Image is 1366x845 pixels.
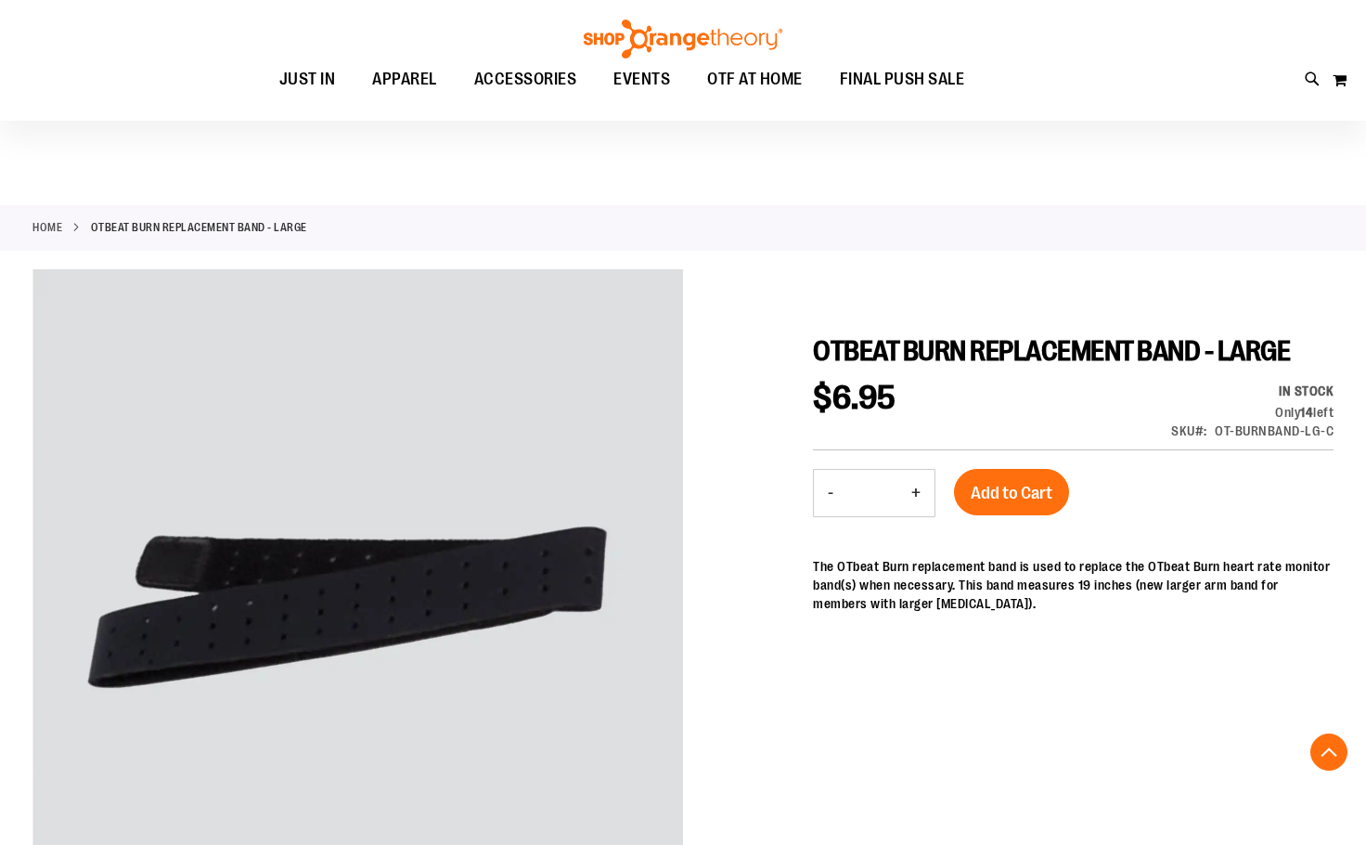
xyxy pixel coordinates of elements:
[581,19,785,58] img: Shop Orangetheory
[821,58,984,101] a: FINAL PUSH SALE
[847,471,897,515] input: Product quantity
[1171,382,1334,400] div: Availability
[897,470,934,516] button: Increase product quantity
[613,58,670,100] span: EVENTS
[813,557,1334,613] p: The OTbeat Burn replacement band is used to replace the OTbeat Burn heart rate monitor band(s) wh...
[1171,403,1334,422] div: Only 14 left
[474,58,577,100] span: ACCESSORIES
[707,58,803,100] span: OTF AT HOME
[456,58,596,101] a: ACCESSORIES
[971,483,1052,503] span: Add to Cart
[814,470,847,516] button: Decrease product quantity
[840,58,965,100] span: FINAL PUSH SALE
[91,219,307,236] strong: OTBEAT BURN REPLACEMENT BAND - LARGE
[32,219,62,236] a: Home
[813,335,1290,367] span: OTBEAT BURN REPLACEMENT BAND - LARGE
[1279,383,1334,398] span: In stock
[954,469,1069,515] button: Add to Cart
[354,58,456,101] a: APPAREL
[1215,422,1334,440] div: OT-BURNBAND-LG-C
[372,58,437,100] span: APPAREL
[1310,734,1347,771] button: Back To Top
[261,58,354,101] a: JUST IN
[813,379,896,417] span: $6.95
[595,58,689,101] a: EVENTS
[689,58,821,100] a: OTF AT HOME
[279,58,336,100] span: JUST IN
[1171,423,1207,438] strong: SKU
[1300,405,1313,420] strong: 14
